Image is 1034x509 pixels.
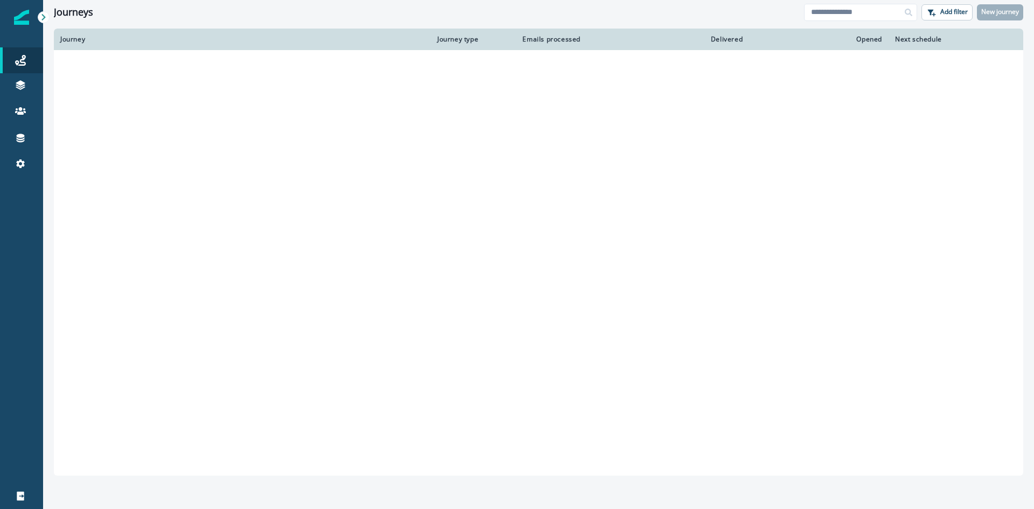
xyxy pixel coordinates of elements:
[756,35,882,44] div: Opened
[60,35,424,44] div: Journey
[518,35,581,44] div: Emails processed
[54,6,93,18] h1: Journeys
[977,4,1023,20] button: New journey
[593,35,743,44] div: Delivered
[895,35,990,44] div: Next schedule
[940,8,968,16] p: Add filter
[921,4,973,20] button: Add filter
[437,35,505,44] div: Journey type
[981,8,1019,16] p: New journey
[14,10,29,25] img: Inflection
